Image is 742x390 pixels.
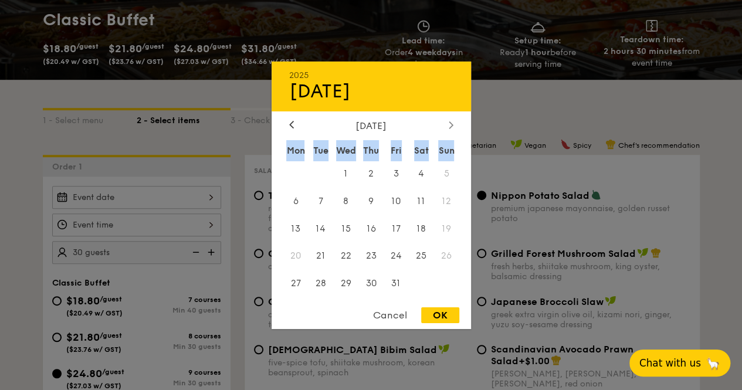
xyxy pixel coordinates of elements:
span: 9 [358,188,384,213]
span: Chat with us [639,357,701,369]
span: 29 [333,271,358,296]
span: 12 [434,188,459,213]
span: 26 [434,243,459,269]
span: 25 [409,243,434,269]
div: Sun [434,140,459,161]
div: Wed [333,140,358,161]
div: OK [421,307,459,323]
span: 11 [409,188,434,213]
span: 2 [358,161,384,186]
span: 30 [358,271,384,296]
span: 20 [283,243,309,269]
div: [DATE] [289,120,453,131]
span: 5 [434,161,459,186]
span: 23 [358,243,384,269]
span: 16 [358,216,384,241]
span: 28 [308,271,333,296]
div: Tue [308,140,333,161]
span: 13 [283,216,309,241]
div: 2025 [289,70,453,80]
span: 19 [434,216,459,241]
span: 17 [384,216,409,241]
span: 4 [409,161,434,186]
span: 1 [333,161,358,186]
span: 3 [384,161,409,186]
span: 6 [283,188,309,213]
span: 14 [308,216,333,241]
div: Fri [384,140,409,161]
div: Cancel [361,307,419,323]
div: Mon [283,140,309,161]
span: 24 [384,243,409,269]
div: Sat [409,140,434,161]
span: 18 [409,216,434,241]
span: 10 [384,188,409,213]
span: 22 [333,243,358,269]
span: 8 [333,188,358,213]
span: 15 [333,216,358,241]
span: 7 [308,188,333,213]
span: 27 [283,271,309,296]
div: [DATE] [289,80,453,102]
span: 31 [384,271,409,296]
span: 21 [308,243,333,269]
span: 🦙 [706,356,720,370]
button: Chat with us🦙 [629,350,730,377]
div: Thu [358,140,384,161]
